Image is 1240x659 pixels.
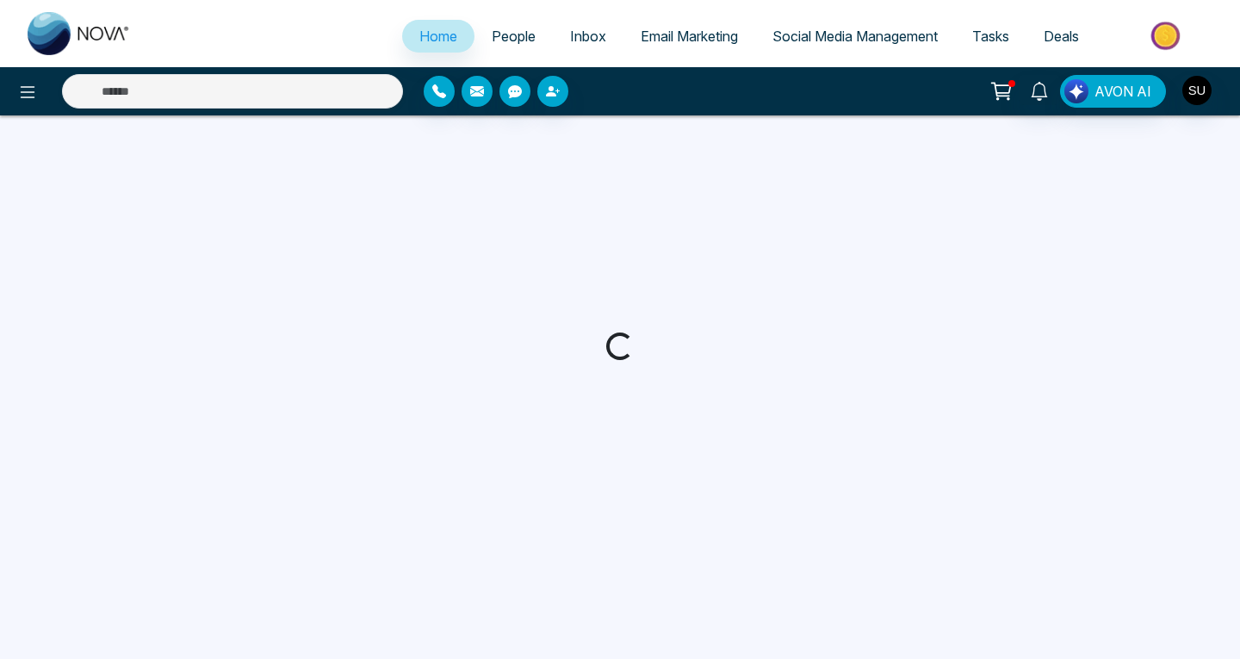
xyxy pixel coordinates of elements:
button: AVON AI [1060,75,1166,108]
span: Inbox [570,28,606,45]
img: Nova CRM Logo [28,12,131,55]
span: Deals [1044,28,1079,45]
a: Email Marketing [623,20,755,53]
a: Deals [1026,20,1096,53]
a: Home [402,20,474,53]
span: Home [419,28,457,45]
span: People [492,28,536,45]
img: Lead Flow [1064,79,1088,103]
a: Tasks [955,20,1026,53]
span: Tasks [972,28,1009,45]
img: User Avatar [1182,76,1212,105]
span: AVON AI [1094,81,1151,102]
span: Email Marketing [641,28,738,45]
a: Inbox [553,20,623,53]
img: Market-place.gif [1105,16,1230,55]
a: People [474,20,553,53]
a: Social Media Management [755,20,955,53]
span: Social Media Management [772,28,938,45]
